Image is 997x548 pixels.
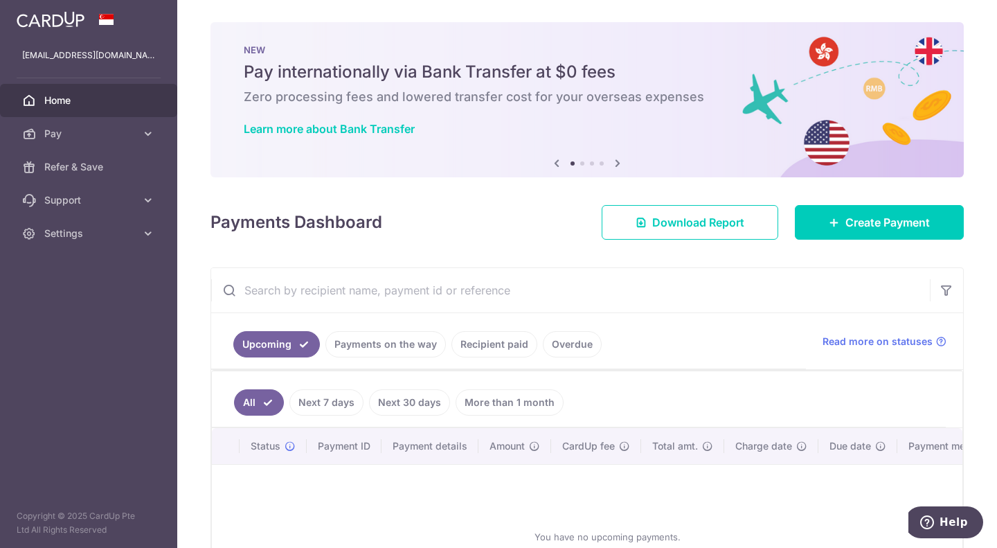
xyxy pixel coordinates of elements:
[244,122,415,136] a: Learn more about Bank Transfer
[369,389,450,416] a: Next 30 days
[456,389,564,416] a: More than 1 month
[823,335,946,348] a: Read more on statuses
[908,506,983,541] iframe: Opens a widget where you can find more information
[562,439,615,453] span: CardUp fee
[244,89,931,105] h6: Zero processing fees and lowered transfer cost for your overseas expenses
[829,439,871,453] span: Due date
[652,214,744,231] span: Download Report
[381,428,478,464] th: Payment details
[233,331,320,357] a: Upcoming
[795,205,964,240] a: Create Payment
[44,227,136,240] span: Settings
[211,268,930,312] input: Search by recipient name, payment id or reference
[44,193,136,207] span: Support
[289,389,363,416] a: Next 7 days
[244,44,931,55] p: NEW
[823,335,933,348] span: Read more on statuses
[735,439,792,453] span: Charge date
[210,210,382,235] h4: Payments Dashboard
[325,331,446,357] a: Payments on the way
[44,127,136,141] span: Pay
[44,94,136,107] span: Home
[244,61,931,83] h5: Pay internationally via Bank Transfer at $0 fees
[652,439,698,453] span: Total amt.
[22,48,155,62] p: [EMAIL_ADDRESS][DOMAIN_NAME]
[251,439,280,453] span: Status
[210,22,964,177] img: Bank transfer banner
[307,428,381,464] th: Payment ID
[451,331,537,357] a: Recipient paid
[845,214,930,231] span: Create Payment
[602,205,778,240] a: Download Report
[543,331,602,357] a: Overdue
[489,439,525,453] span: Amount
[17,11,84,28] img: CardUp
[234,389,284,416] a: All
[44,160,136,174] span: Refer & Save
